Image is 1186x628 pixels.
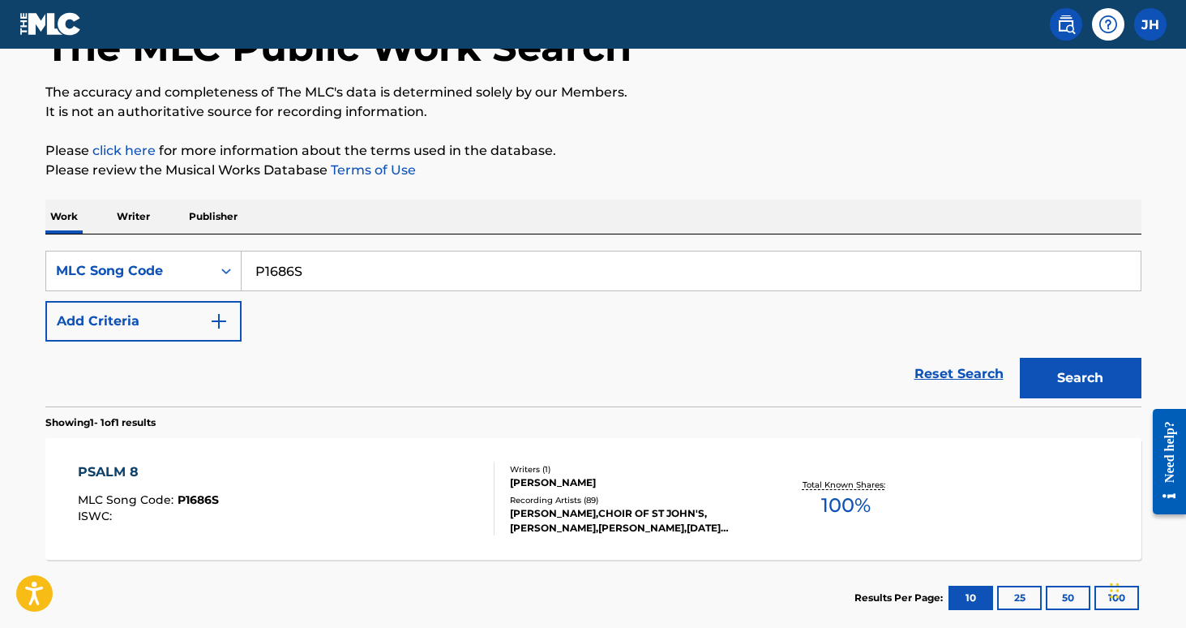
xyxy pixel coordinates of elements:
[821,491,871,520] span: 100 %
[906,356,1012,392] a: Reset Search
[45,161,1141,180] p: Please review the Musical Works Database
[178,493,219,507] span: P1686S
[19,12,82,36] img: MLC Logo
[184,200,242,234] p: Publisher
[209,312,229,331] img: 9d2ae6d4665cec9f34b9.svg
[510,463,755,475] div: Writers ( 1 )
[78,462,219,482] div: PSALM 8
[1141,395,1186,529] iframe: Resource Center
[45,301,242,342] button: Add Criteria
[78,509,116,523] span: ISWC :
[997,586,1042,610] button: 25
[92,143,156,158] a: click here
[45,251,1141,406] form: Search Form
[1050,8,1082,41] a: Public Search
[1110,566,1120,615] div: Drag
[45,200,83,234] p: Work
[510,506,755,536] div: [PERSON_NAME],CHOIR OF ST JOHN'S, [PERSON_NAME],[PERSON_NAME],[DATE][PERSON_NAME], CHOIR OF [PERS...
[45,438,1141,560] a: PSALM 8MLC Song Code:P1686SISWC:Writers (1)[PERSON_NAME]Recording Artists (89)[PERSON_NAME],CHOIR...
[1020,358,1141,398] button: Search
[328,162,416,178] a: Terms of Use
[1046,586,1090,610] button: 50
[1098,15,1118,34] img: help
[510,475,755,490] div: [PERSON_NAME]
[1056,15,1076,34] img: search
[45,415,156,430] p: Showing 1 - 1 of 1 results
[45,102,1141,122] p: It is not an authoritative source for recording information.
[1105,550,1186,628] iframe: Chat Widget
[510,494,755,506] div: Recording Artists ( 89 )
[56,261,202,281] div: MLC Song Code
[1094,586,1139,610] button: 100
[112,200,155,234] p: Writer
[78,493,178,507] span: MLC Song Code :
[854,591,947,605] p: Results Per Page:
[803,479,889,491] p: Total Known Shares:
[45,83,1141,102] p: The accuracy and completeness of The MLC's data is determined solely by our Members.
[45,141,1141,161] p: Please for more information about the terms used in the database.
[1092,8,1124,41] div: Help
[948,586,993,610] button: 10
[1134,8,1167,41] div: User Menu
